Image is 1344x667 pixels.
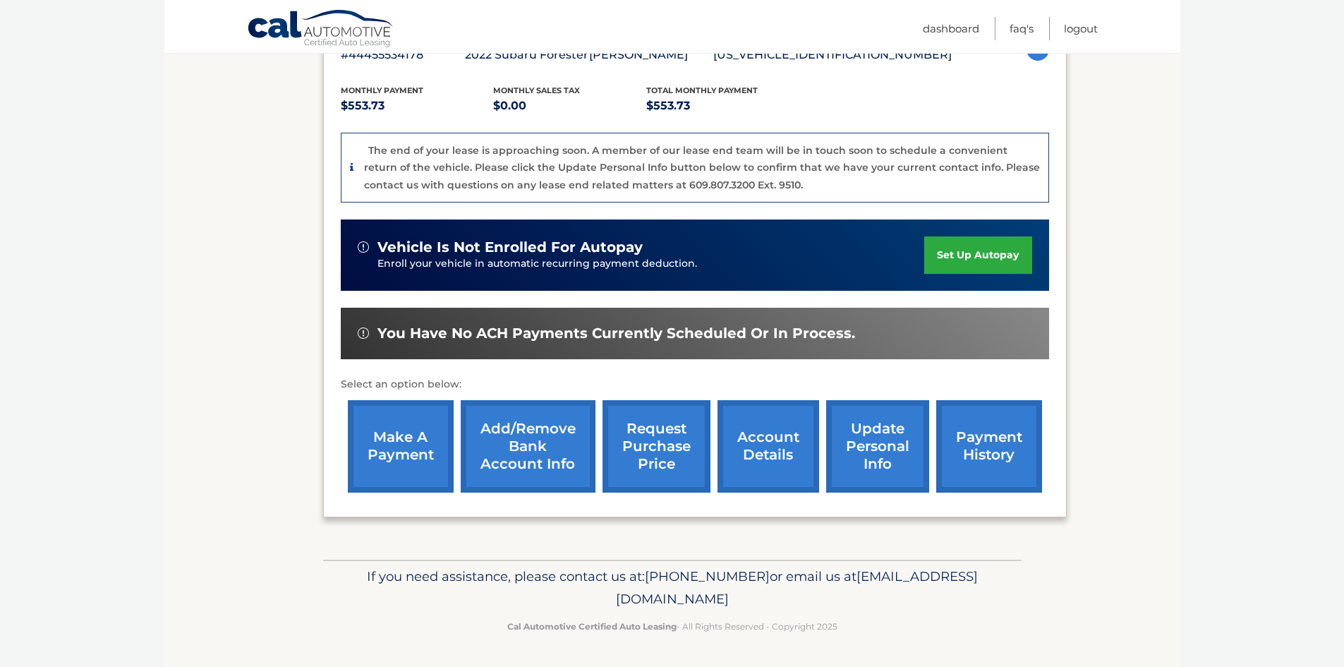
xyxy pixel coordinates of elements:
[341,376,1049,393] p: Select an option below:
[826,400,929,493] a: update personal info
[507,621,677,632] strong: Cal Automotive Certified Auto Leasing
[924,236,1031,274] a: set up autopay
[332,619,1012,634] p: - All Rights Reserved - Copyright 2025
[465,45,589,65] p: 2022 Subaru Forester
[645,568,770,584] span: [PHONE_NUMBER]
[348,400,454,493] a: make a payment
[341,96,494,116] p: $553.73
[364,144,1040,191] p: The end of your lease is approaching soon. A member of our lease end team will be in touch soon t...
[923,17,979,40] a: Dashboard
[461,400,595,493] a: Add/Remove bank account info
[936,400,1042,493] a: payment history
[358,241,369,253] img: alert-white.svg
[377,325,855,342] span: You have no ACH payments currently scheduled or in process.
[377,256,925,272] p: Enroll your vehicle in automatic recurring payment deduction.
[1010,17,1034,40] a: FAQ's
[247,9,395,50] a: Cal Automotive
[341,85,423,95] span: Monthly Payment
[332,565,1012,611] p: If you need assistance, please contact us at: or email us at
[718,400,819,493] a: account details
[493,85,580,95] span: Monthly sales Tax
[646,85,758,95] span: Total Monthly Payment
[1064,17,1098,40] a: Logout
[603,400,710,493] a: request purchase price
[358,328,369,339] img: alert-white.svg
[589,45,713,65] p: [PERSON_NAME]
[493,96,646,116] p: $0.00
[713,45,952,65] p: [US_VEHICLE_IDENTIFICATION_NUMBER]
[377,239,643,256] span: vehicle is not enrolled for autopay
[341,45,465,65] p: #44455534178
[646,96,799,116] p: $553.73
